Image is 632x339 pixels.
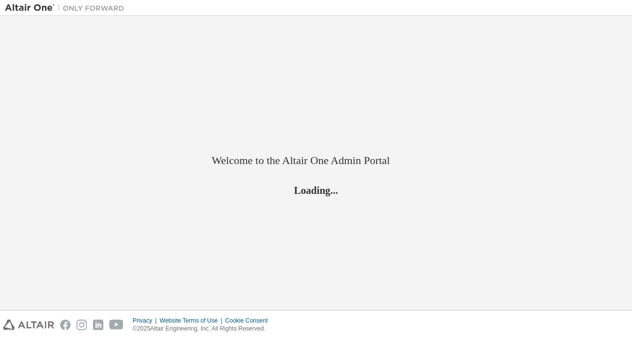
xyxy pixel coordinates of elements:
img: Altair One [5,3,129,13]
img: altair_logo.svg [3,320,54,330]
img: facebook.svg [60,320,71,330]
div: Privacy [133,317,159,325]
h2: Loading... [212,184,420,197]
img: instagram.svg [77,320,87,330]
p: © 2025 Altair Engineering, Inc. All Rights Reserved. [133,325,274,333]
h2: Welcome to the Altair One Admin Portal [212,154,420,168]
img: linkedin.svg [93,320,103,330]
img: youtube.svg [109,320,124,330]
div: Cookie Consent [225,317,273,325]
div: Website Terms of Use [159,317,225,325]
